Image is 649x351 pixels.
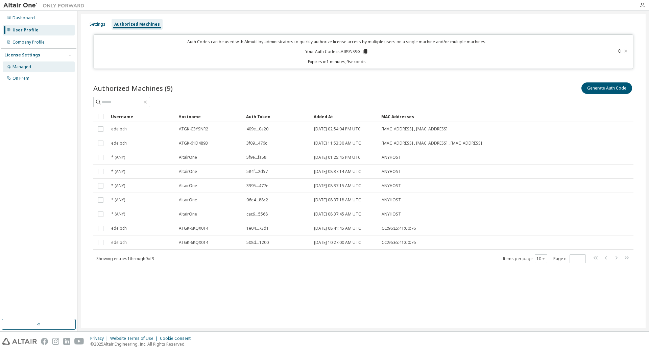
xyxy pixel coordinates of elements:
[246,169,268,174] span: 584f...2d57
[314,183,361,189] span: [DATE] 08:37:15 AM UTC
[179,169,197,174] span: AltairOne
[382,155,401,160] span: ANYHOST
[111,183,125,189] span: * (ANY)
[246,126,268,132] span: 409e...0a20
[553,254,586,263] span: Page n.
[503,254,547,263] span: Items per page
[246,240,269,245] span: 508d...1200
[111,126,127,132] span: edelbch
[3,2,88,9] img: Altair One
[314,240,361,245] span: [DATE] 10:27:00 AM UTC
[111,111,173,122] div: Username
[314,111,376,122] div: Added At
[314,211,361,217] span: [DATE] 08:37:45 AM UTC
[382,226,416,231] span: CC:96:E5:41:C0:76
[110,336,160,341] div: Website Terms of Use
[246,226,269,231] span: 1e04...73d1
[246,111,308,122] div: Auth Token
[382,126,448,132] span: [MAC_ADDRESS] , [MAC_ADDRESS]
[179,141,208,146] span: ATGK-61D4893
[111,226,127,231] span: edelbch
[314,226,361,231] span: [DATE] 08:41:45 AM UTC
[382,183,401,189] span: ANYHOST
[4,52,40,58] div: License Settings
[111,197,125,203] span: * (ANY)
[13,15,35,21] div: Dashboard
[179,211,197,217] span: AltairOne
[160,336,195,341] div: Cookie Consent
[90,22,105,27] div: Settings
[90,336,110,341] div: Privacy
[98,39,576,45] p: Auth Codes can be used with Almutil by administrators to quickly authorize license access by mult...
[382,169,401,174] span: ANYHOST
[246,197,268,203] span: 06e4...88c2
[63,338,70,345] img: linkedin.svg
[93,83,173,93] span: Authorized Machines (9)
[314,197,361,203] span: [DATE] 08:37:18 AM UTC
[41,338,48,345] img: facebook.svg
[13,27,39,33] div: User Profile
[536,256,546,261] button: 10
[314,141,361,146] span: [DATE] 11:53:30 AM UTC
[246,141,267,146] span: 3f09...476c
[111,240,127,245] span: edelbch
[382,197,401,203] span: ANYHOST
[314,155,361,160] span: [DATE] 01:25:45 PM UTC
[111,169,125,174] span: * (ANY)
[13,40,45,45] div: Company Profile
[314,126,361,132] span: [DATE] 02:54:04 PM UTC
[314,169,361,174] span: [DATE] 08:37:14 AM UTC
[52,338,59,345] img: instagram.svg
[305,49,368,55] p: Your Auth Code is: AI89NS9G
[90,341,195,347] p: © 2025 Altair Engineering, Inc. All Rights Reserved.
[179,226,208,231] span: ATGK-6KQX014
[382,240,416,245] span: CC:96:E5:41:C0:76
[246,211,268,217] span: cac9...5568
[581,82,632,94] button: Generate Auth Code
[98,59,576,65] p: Expires in 1 minutes, 9 seconds
[179,126,208,132] span: ATGK-C3YSNR2
[111,155,125,160] span: * (ANY)
[114,22,160,27] div: Authorized Machines
[2,338,37,345] img: altair_logo.svg
[111,141,127,146] span: edelbch
[179,240,208,245] span: ATGK-6KQX014
[382,211,401,217] span: ANYHOST
[246,183,268,189] span: 3395...477e
[246,155,266,160] span: 5f9e...fa58
[178,111,241,122] div: Hostname
[382,141,482,146] span: [MAC_ADDRESS] , [MAC_ADDRESS] , [MAC_ADDRESS]
[96,256,154,261] span: Showing entries 1 through 9 of 9
[179,183,197,189] span: AltairOne
[13,64,31,70] div: Managed
[179,197,197,203] span: AltairOne
[13,76,29,81] div: On Prem
[74,338,84,345] img: youtube.svg
[381,111,562,122] div: MAC Addresses
[111,211,125,217] span: * (ANY)
[179,155,197,160] span: AltairOne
